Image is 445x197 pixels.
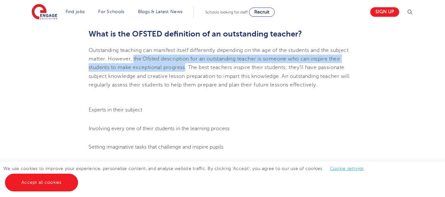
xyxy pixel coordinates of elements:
[89,144,223,150] span: Setting imaginative tasks that challenge and inspire pupils
[205,10,248,14] span: Schools looking for staff
[254,10,269,14] span: Recruit
[89,47,349,88] span: Outstanding teaching can manifest itself differently depending on the age of the students and the...
[5,174,78,191] a: Accept all cookies
[98,9,124,14] a: For Schools
[330,166,364,171] a: Cookie settings
[66,9,85,14] a: Find jobs
[3,166,371,185] span: We use cookies to improve your experience, personalise content, and analyse website traffic. By c...
[249,8,275,17] a: Recruit
[32,4,57,20] img: Engage Education
[89,29,302,38] span: What is the OFSTED definition of an outstanding teacher?
[89,107,142,113] span: Experts in their subject
[89,126,230,132] span: Involving every one of their students in the learning process
[370,7,399,17] a: Sign up
[138,9,183,14] a: Blogs & Latest News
